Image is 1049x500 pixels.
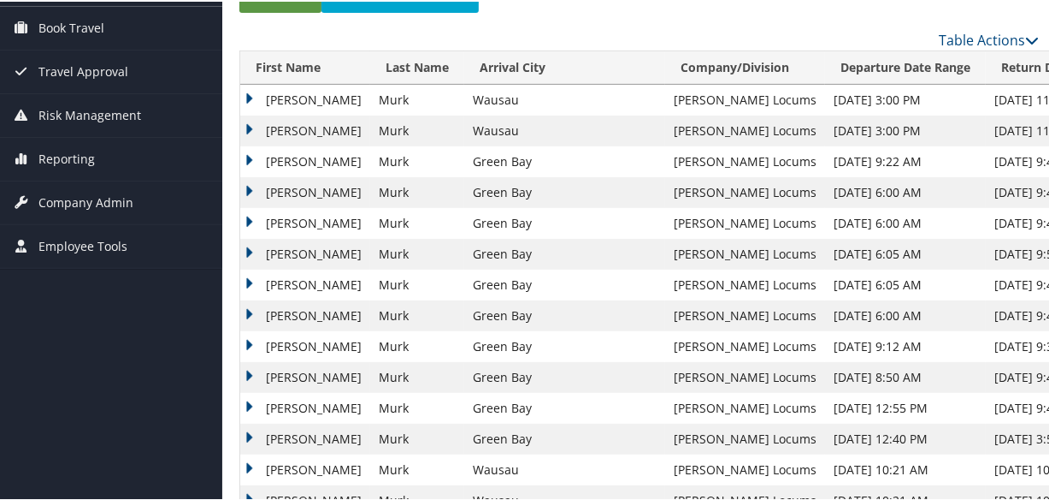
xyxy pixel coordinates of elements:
td: [DATE] 12:55 PM [825,391,986,422]
td: [DATE] 12:40 PM [825,422,986,453]
td: [DATE] 3:00 PM [825,83,986,114]
td: [PERSON_NAME] [240,268,370,299]
span: Reporting [38,136,95,179]
td: Green Bay [464,330,665,360]
td: Murk [370,360,464,391]
span: Travel Approval [38,49,128,92]
td: Murk [370,237,464,268]
td: [DATE] 3:00 PM [825,114,986,145]
td: [DATE] 6:00 AM [825,299,986,330]
td: Murk [370,422,464,453]
a: Table Actions [939,29,1039,48]
th: First Name: activate to sort column ascending [240,50,370,83]
td: [PERSON_NAME] [240,83,370,114]
td: [PERSON_NAME] [240,330,370,360]
td: Green Bay [464,299,665,330]
td: Green Bay [464,145,665,176]
td: Wausau [464,114,665,145]
td: Murk [370,391,464,422]
td: Murk [370,145,464,176]
td: [PERSON_NAME] Locums [665,206,825,237]
td: [PERSON_NAME] [240,237,370,268]
td: [PERSON_NAME] Locums [665,237,825,268]
td: Green Bay [464,360,665,391]
td: [PERSON_NAME] Locums [665,176,825,206]
td: Murk [370,330,464,360]
td: [PERSON_NAME] Locums [665,145,825,176]
td: Murk [370,114,464,145]
td: Green Bay [464,422,665,453]
span: Company Admin [38,180,133,223]
td: Murk [370,83,464,114]
td: [DATE] 6:05 AM [825,237,986,268]
td: [PERSON_NAME] Locums [665,360,825,391]
td: [DATE] 6:00 AM [825,206,986,237]
td: Murk [370,176,464,206]
th: Last Name: activate to sort column ascending [370,50,464,83]
td: Wausau [464,83,665,114]
td: Murk [370,453,464,484]
span: Book Travel [38,5,104,48]
td: [DATE] 6:05 AM [825,268,986,299]
td: Murk [370,268,464,299]
td: [DATE] 8:50 AM [825,360,986,391]
td: [DATE] 6:00 AM [825,176,986,206]
td: Murk [370,206,464,237]
td: [PERSON_NAME] [240,176,370,206]
td: Green Bay [464,268,665,299]
td: [PERSON_NAME] Locums [665,391,825,422]
th: Arrival City: activate to sort column ascending [464,50,665,83]
td: Murk [370,299,464,330]
td: [PERSON_NAME] Locums [665,268,825,299]
span: Risk Management [38,92,141,135]
td: [PERSON_NAME] [240,299,370,330]
td: [PERSON_NAME] Locums [665,83,825,114]
td: Green Bay [464,237,665,268]
td: [PERSON_NAME] Locums [665,299,825,330]
td: [DATE] 10:21 AM [825,453,986,484]
td: [PERSON_NAME] [240,360,370,391]
td: [PERSON_NAME] [240,453,370,484]
td: [PERSON_NAME] [240,422,370,453]
td: [DATE] 9:12 AM [825,330,986,360]
th: Company/Division [665,50,825,83]
td: [PERSON_NAME] Locums [665,453,825,484]
td: [PERSON_NAME] Locums [665,422,825,453]
td: [PERSON_NAME] Locums [665,114,825,145]
td: [PERSON_NAME] [240,145,370,176]
td: Green Bay [464,206,665,237]
td: [DATE] 9:22 AM [825,145,986,176]
td: [PERSON_NAME] [240,206,370,237]
td: Wausau [464,453,665,484]
td: Green Bay [464,176,665,206]
td: [PERSON_NAME] [240,391,370,422]
td: Green Bay [464,391,665,422]
span: Employee Tools [38,223,127,266]
td: [PERSON_NAME] Locums [665,330,825,360]
th: Departure Date Range: activate to sort column ascending [825,50,986,83]
td: [PERSON_NAME] [240,114,370,145]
